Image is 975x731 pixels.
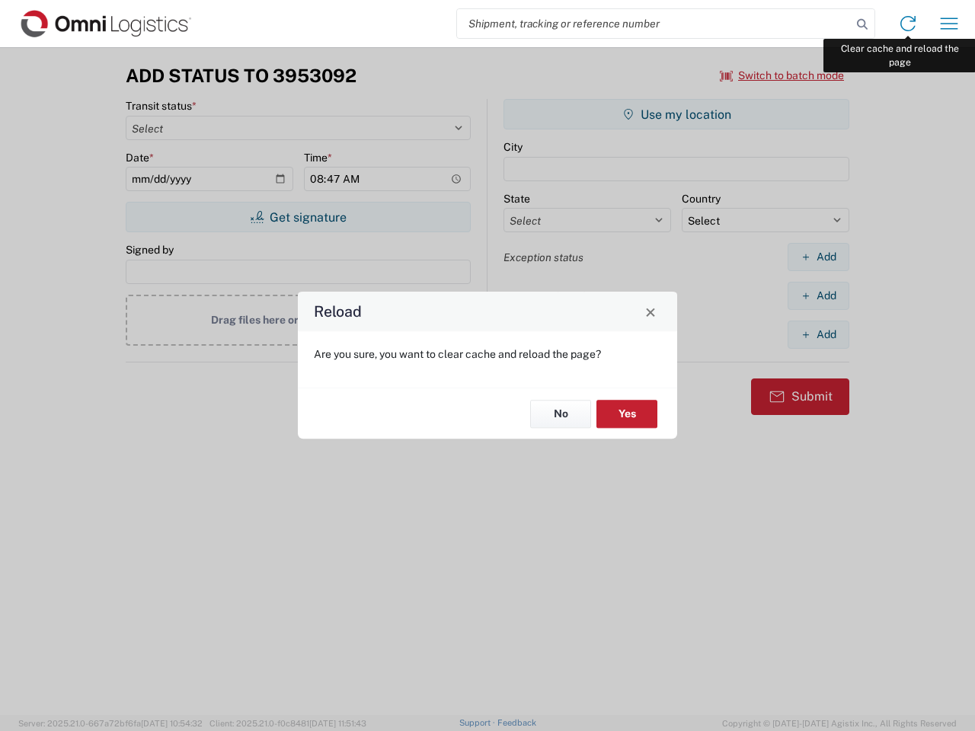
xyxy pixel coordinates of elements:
button: No [530,400,591,428]
h4: Reload [314,301,362,323]
input: Shipment, tracking or reference number [457,9,852,38]
button: Close [640,301,661,322]
button: Yes [596,400,657,428]
p: Are you sure, you want to clear cache and reload the page? [314,347,661,361]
